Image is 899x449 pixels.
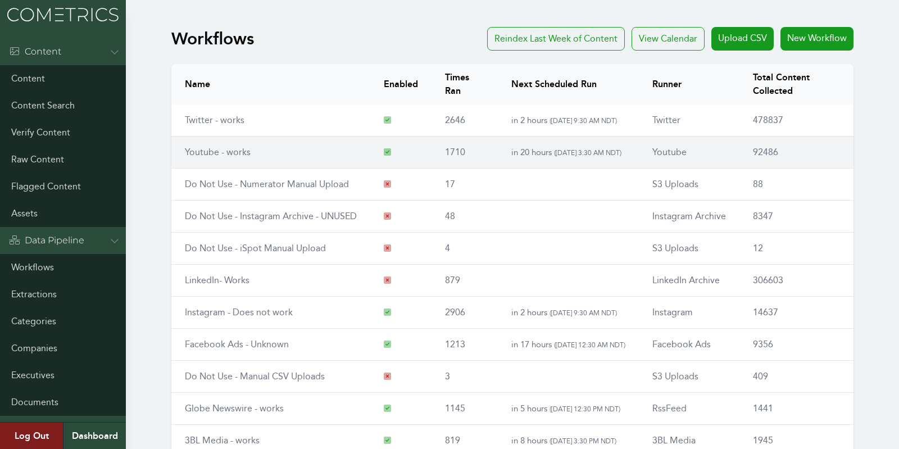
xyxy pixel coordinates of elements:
[639,393,739,425] td: RssFeed
[511,146,625,159] p: in 20 hours
[185,211,357,221] a: Do Not Use - Instagram Archive - UNUSED
[639,105,739,137] td: Twitter
[554,148,621,157] span: ( [DATE] 3:30 AM NDT )
[185,115,244,125] a: Twitter - works
[9,234,84,247] div: Data Pipeline
[432,201,497,233] td: 48
[739,201,853,233] td: 8347
[432,393,497,425] td: 1145
[632,27,705,51] div: View Calendar
[185,307,293,318] a: Instagram - Does not work
[185,243,326,253] a: Do Not Use - iSpot Manual Upload
[739,265,853,297] td: 306603
[554,341,625,349] span: ( [DATE] 12:30 AM NDT )
[432,105,497,137] td: 2646
[780,27,853,51] a: New Workflow
[739,329,853,361] td: 9356
[639,361,739,393] td: S3 Uploads
[550,309,617,317] span: ( [DATE] 9:30 AM NDT )
[185,403,284,414] a: Globe Newswire - works
[639,64,739,105] th: Runner
[511,338,625,351] p: in 17 hours
[511,434,625,447] p: in 8 hours
[185,275,249,285] a: LinkedIn- Works
[487,27,625,51] a: Reindex Last Week of Content
[739,169,853,201] td: 88
[639,137,739,169] td: Youtube
[739,233,853,265] td: 12
[639,265,739,297] td: LinkedIn Archive
[639,297,739,329] td: Instagram
[432,329,497,361] td: 1213
[639,169,739,201] td: S3 Uploads
[511,114,625,127] p: in 2 hours
[498,64,639,105] th: Next Scheduled Run
[432,297,497,329] td: 2906
[550,405,620,413] span: ( [DATE] 12:30 PM NDT )
[639,233,739,265] td: S3 Uploads
[432,137,497,169] td: 1710
[432,233,497,265] td: 4
[739,361,853,393] td: 409
[9,45,61,58] div: Content
[550,437,616,445] span: ( [DATE] 3:30 PM NDT )
[739,105,853,137] td: 478837
[739,297,853,329] td: 14637
[432,169,497,201] td: 17
[739,393,853,425] td: 1441
[171,29,254,49] h1: Workflows
[511,306,625,319] p: in 2 hours
[370,64,432,105] th: Enabled
[432,361,497,393] td: 3
[185,371,325,382] a: Do Not Use - Manual CSV Uploads
[185,179,349,189] a: Do Not Use - Numerator Manual Upload
[739,64,853,105] th: Total Content Collected
[185,147,251,157] a: Youtube - works
[63,423,126,449] a: Dashboard
[711,27,774,51] a: Upload CSV
[639,201,739,233] td: Instagram Archive
[550,116,617,125] span: ( [DATE] 9:30 AM NDT )
[739,137,853,169] td: 92486
[432,64,497,105] th: Times Ran
[185,339,289,350] a: Facebook Ads - Unknown
[639,329,739,361] td: Facebook Ads
[171,64,370,105] th: Name
[511,402,625,415] p: in 5 hours
[185,435,260,446] a: 3BL Media - works
[432,265,497,297] td: 879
